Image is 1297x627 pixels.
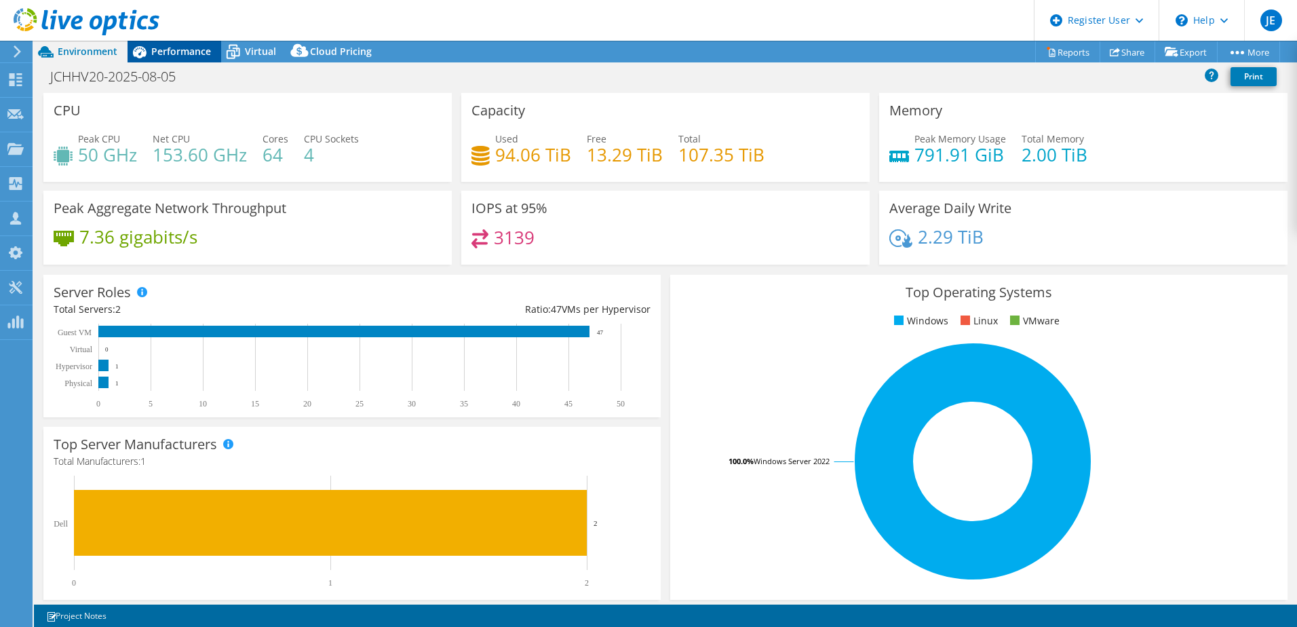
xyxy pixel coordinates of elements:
h4: 153.60 GHz [153,147,247,162]
h4: Total Manufacturers: [54,454,651,469]
div: Ratio: VMs per Hypervisor [352,302,651,317]
text: 0 [72,578,76,588]
h4: 791.91 GiB [914,147,1006,162]
h4: 13.29 TiB [587,147,663,162]
text: 25 [355,399,364,408]
li: Windows [891,313,948,328]
a: Export [1155,41,1218,62]
text: 1 [328,578,332,588]
text: 2 [585,578,589,588]
h3: Peak Aggregate Network Throughput [54,201,286,216]
h3: Average Daily Write [889,201,1011,216]
h4: 2.00 TiB [1022,147,1087,162]
text: 50 [617,399,625,408]
text: 0 [96,399,100,408]
text: 10 [199,399,207,408]
text: 0 [105,346,109,353]
span: 2 [115,303,121,316]
h3: Top Server Manufacturers [54,437,217,452]
span: Peak Memory Usage [914,132,1006,145]
text: 47 [597,329,604,336]
div: Total Servers: [54,302,352,317]
span: Free [587,132,606,145]
a: Print [1231,67,1277,86]
text: 5 [149,399,153,408]
span: Total [678,132,701,145]
span: CPU Sockets [304,132,359,145]
h3: CPU [54,103,81,118]
a: Project Notes [37,607,116,624]
h3: IOPS at 95% [471,201,547,216]
tspan: Windows Server 2022 [754,456,830,466]
h3: Top Operating Systems [680,285,1277,300]
text: Hypervisor [56,362,92,371]
svg: \n [1176,14,1188,26]
span: Cores [263,132,288,145]
span: 1 [140,455,146,468]
h4: 2.29 TiB [918,229,984,244]
h4: 94.06 TiB [495,147,571,162]
h3: Memory [889,103,942,118]
text: 2 [594,519,598,527]
li: Linux [957,313,998,328]
span: JE [1260,9,1282,31]
text: 40 [512,399,520,408]
h3: Server Roles [54,285,131,300]
span: Cloud Pricing [310,45,372,58]
h4: 3139 [494,230,535,245]
h1: JCHHV20-2025-08-05 [44,69,197,84]
li: VMware [1007,313,1060,328]
span: Net CPU [153,132,190,145]
tspan: 100.0% [729,456,754,466]
h4: 4 [304,147,359,162]
span: 47 [551,303,562,316]
h4: 107.35 TiB [678,147,764,162]
span: Environment [58,45,117,58]
a: Share [1100,41,1155,62]
text: 45 [564,399,573,408]
span: Peak CPU [78,132,120,145]
text: Guest VM [58,328,92,337]
span: Performance [151,45,211,58]
h4: 50 GHz [78,147,137,162]
text: 20 [303,399,311,408]
text: 35 [460,399,468,408]
text: 1 [115,363,119,370]
text: Virtual [70,345,93,354]
a: More [1217,41,1280,62]
text: Dell [54,519,68,529]
text: 15 [251,399,259,408]
a: Reports [1035,41,1100,62]
text: 30 [408,399,416,408]
h3: Capacity [471,103,525,118]
text: Physical [64,379,92,388]
h4: 7.36 gigabits/s [79,229,197,244]
h4: 64 [263,147,288,162]
span: Total Memory [1022,132,1084,145]
text: 1 [115,380,119,387]
span: Virtual [245,45,276,58]
span: Used [495,132,518,145]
